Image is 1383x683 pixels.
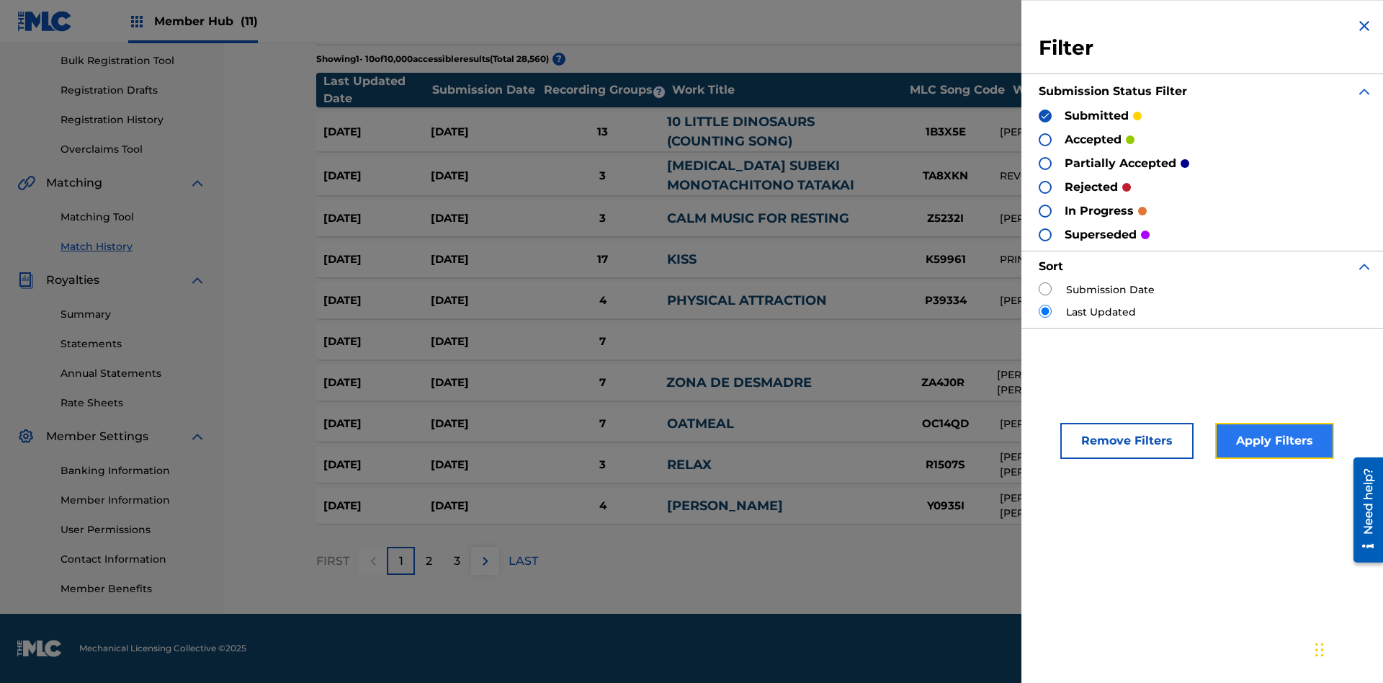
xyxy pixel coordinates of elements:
[61,581,206,597] a: Member Benefits
[538,375,667,391] div: 7
[323,457,431,473] div: [DATE]
[17,640,62,657] img: logo
[672,81,903,99] div: Work Title
[61,83,206,98] a: Registration Drafts
[1065,155,1176,172] p: partially accepted
[1060,423,1194,459] button: Remove Filters
[46,428,148,445] span: Member Settings
[431,124,538,140] div: [DATE]
[61,396,206,411] a: Rate Sheets
[61,239,206,254] a: Match History
[431,498,538,514] div: [DATE]
[542,81,671,99] div: Recording Groups
[399,553,403,570] p: 1
[431,168,538,184] div: [DATE]
[128,13,146,30] img: Top Rightsholders
[538,124,667,140] div: 13
[667,293,827,308] a: PHYSICAL ATTRACTION
[61,366,206,381] a: Annual Statements
[1039,259,1063,273] strong: Sort
[538,293,667,309] div: 4
[189,428,206,445] img: expand
[431,416,538,432] div: [DATE]
[1356,17,1373,35] img: close
[667,498,783,514] a: [PERSON_NAME]
[667,416,734,432] a: OATMEAL
[61,142,206,157] a: Overclaims Tool
[892,293,1000,309] div: P39334
[666,375,812,390] a: ZONA DE DESMADRE
[426,553,432,570] p: 2
[432,81,540,99] div: Submission Date
[1356,258,1373,275] img: expand
[189,174,206,192] img: expand
[189,272,206,289] img: expand
[892,251,1000,268] div: K59961
[538,251,667,268] div: 17
[1000,169,1224,184] div: REVO REVO
[1356,83,1373,100] img: expand
[79,642,246,655] span: Mechanical Licensing Collective © 2025
[1066,305,1136,320] label: Last Updated
[17,11,73,32] img: MLC Logo
[17,428,35,445] img: Member Settings
[46,174,102,192] span: Matching
[1039,35,1373,61] h3: Filter
[538,416,667,432] div: 7
[323,251,431,268] div: [DATE]
[1065,226,1137,244] p: superseded
[323,168,431,184] div: [DATE]
[538,457,667,473] div: 3
[892,124,1000,140] div: 1B3X5E
[538,334,667,350] div: 7
[1315,628,1324,671] div: Drag
[46,272,99,289] span: Royalties
[892,416,1000,432] div: OC14QD
[323,498,431,514] div: [DATE]
[1000,211,1224,226] div: [PERSON_NAME], [PERSON_NAME]
[552,53,565,66] span: ?
[1000,293,1224,308] div: [PERSON_NAME]
[61,552,206,567] a: Contact Information
[1040,111,1050,121] img: checkbox
[61,522,206,537] a: User Permissions
[1065,202,1134,220] p: in progress
[431,375,538,391] div: [DATE]
[653,86,665,98] span: ?
[1065,179,1118,196] p: rejected
[323,334,431,350] div: [DATE]
[454,553,460,570] p: 3
[241,14,258,28] span: (11)
[1311,614,1383,683] iframe: Chat Widget
[61,493,206,508] a: Member Information
[61,112,206,128] a: Registration History
[61,336,206,352] a: Statements
[323,375,431,391] div: [DATE]
[892,210,1000,227] div: Z5232I
[323,124,431,140] div: [DATE]
[154,13,258,30] span: Member Hub
[431,251,538,268] div: [DATE]
[323,73,431,107] div: Last Updated Date
[477,553,494,570] img: right
[1000,252,1224,267] div: PRINCE, [PERSON_NAME]
[61,210,206,225] a: Matching Tool
[538,210,667,227] div: 3
[1000,491,1224,521] div: [PERSON_NAME], [PERSON_NAME] [PERSON_NAME]
[667,158,854,193] a: [MEDICAL_DATA] SUBEKI MONOTACHITONO TATAKAI
[323,293,431,309] div: [DATE]
[431,457,538,473] div: [DATE]
[431,293,538,309] div: [DATE]
[892,457,1000,473] div: R1507S
[323,416,431,432] div: [DATE]
[667,457,712,473] a: RELAX
[667,210,849,226] a: CALM MUSIC FOR RESTING
[667,251,697,267] a: KISS
[61,307,206,322] a: Summary
[997,367,1219,398] div: [PERSON_NAME] [PERSON_NAME] [PERSON_NAME]
[431,210,538,227] div: [DATE]
[1065,131,1122,148] p: accepted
